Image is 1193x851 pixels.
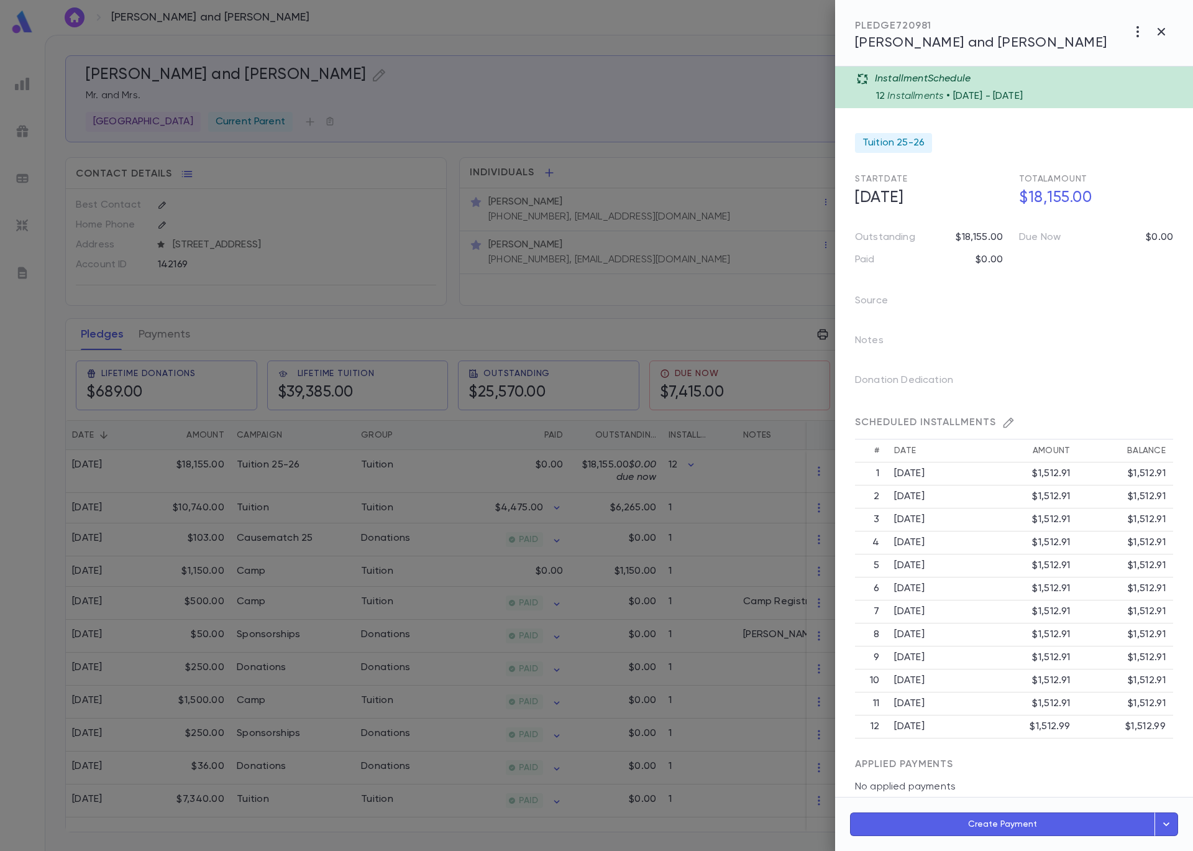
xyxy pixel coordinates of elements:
[876,85,1186,103] div: Installments
[855,715,887,738] th: 12
[855,331,903,356] p: Notes
[976,254,1003,266] p: $0.00
[1077,508,1173,531] td: $1,512.91
[1077,692,1173,715] td: $1,512.91
[982,439,1078,462] th: Amount
[982,646,1078,669] td: $1,512.91
[982,692,1078,715] td: $1,512.91
[855,36,1107,50] span: [PERSON_NAME] and [PERSON_NAME]
[855,646,887,669] th: 9
[1077,531,1173,554] td: $1,512.91
[887,600,982,623] td: [DATE]
[855,531,887,554] th: 4
[887,577,982,600] td: [DATE]
[887,692,982,715] td: [DATE]
[855,254,875,266] p: Paid
[1077,577,1173,600] td: $1,512.91
[855,508,887,531] th: 3
[1012,185,1173,211] h5: $18,155.00
[982,531,1078,554] td: $1,512.91
[887,439,982,462] th: Date
[855,291,908,316] p: Source
[946,90,1023,103] p: • [DATE] - [DATE]
[855,554,887,577] th: 5
[956,231,1003,244] p: $18,155.00
[982,554,1078,577] td: $1,512.91
[982,600,1078,623] td: $1,512.91
[1077,600,1173,623] td: $1,512.91
[1077,646,1173,669] td: $1,512.91
[982,462,1078,485] td: $1,512.91
[1077,715,1173,738] td: $1,512.99
[887,485,982,508] td: [DATE]
[855,133,932,153] div: Tuition 25-26
[855,439,887,462] th: #
[1077,554,1173,577] td: $1,512.91
[887,554,982,577] td: [DATE]
[887,646,982,669] td: [DATE]
[887,623,982,646] td: [DATE]
[855,669,887,692] th: 10
[1019,231,1061,244] p: Due Now
[1019,175,1087,183] span: Total Amount
[855,370,973,395] p: Donation Dedication
[982,623,1078,646] td: $1,512.91
[855,760,953,770] span: APPLIED PAYMENTS
[855,623,887,646] th: 8
[982,715,1078,738] td: $1,512.99
[855,231,915,244] p: Outstanding
[855,600,887,623] th: 7
[855,692,887,715] th: 11
[1077,669,1173,692] td: $1,512.91
[850,812,1155,836] button: Create Payment
[982,508,1078,531] td: $1,512.91
[862,137,925,149] span: Tuition 25-26
[887,508,982,531] td: [DATE]
[876,90,885,103] p: 12
[887,715,982,738] td: [DATE]
[875,73,971,85] p: Installment Schedule
[1077,439,1173,462] th: Balance
[982,485,1078,508] td: $1,512.91
[887,462,982,485] td: [DATE]
[1077,623,1173,646] td: $1,512.91
[982,669,1078,692] td: $1,512.91
[887,669,982,692] td: [DATE]
[887,531,982,554] td: [DATE]
[1146,231,1173,244] p: $0.00
[982,577,1078,600] td: $1,512.91
[848,185,1009,211] h5: [DATE]
[855,462,887,485] th: 1
[855,781,1173,793] p: No applied payments
[1077,462,1173,485] td: $1,512.91
[855,577,887,600] th: 6
[855,20,1107,32] div: PLEDGE 720981
[855,175,908,183] span: Start Date
[855,485,887,508] th: 2
[1077,485,1173,508] td: $1,512.91
[855,416,1173,429] div: SCHEDULED INSTALLMENTS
